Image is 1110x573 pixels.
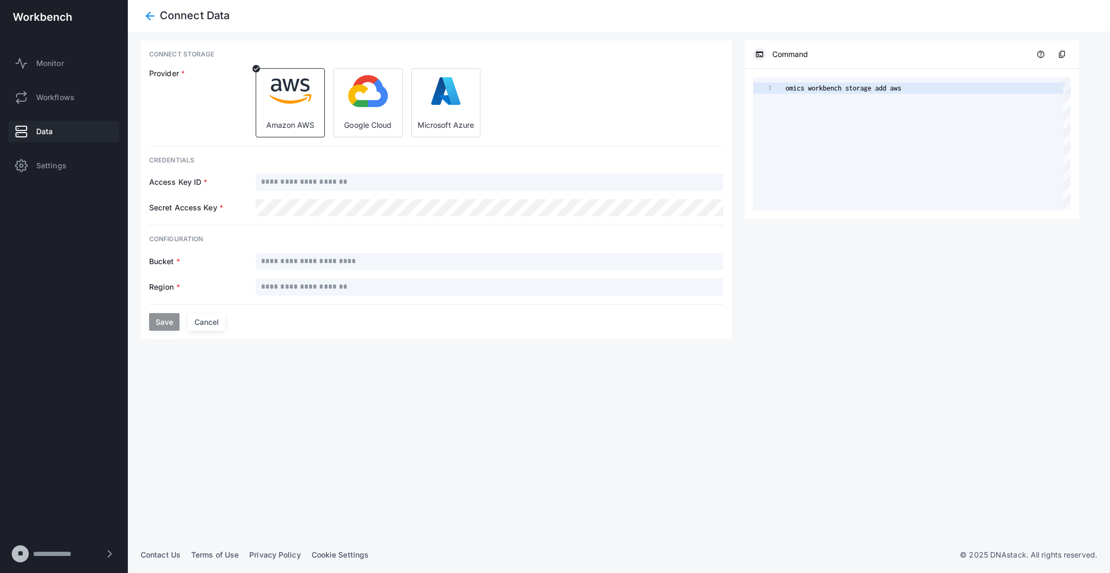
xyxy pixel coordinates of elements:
span: Workflows [36,92,75,103]
span: Region [149,282,174,291]
a: Cookie Settings [312,550,369,559]
button: Save [149,313,179,331]
a: Monitor [9,53,119,74]
a: Workflows [9,87,119,108]
a: Settings [9,155,119,176]
span: content_copy [1058,50,1066,59]
div: check [252,65,260,72]
textarea: Editor content;Press Alt+F1 for Accessibility Options. [786,83,786,94]
span: Bucket [149,257,174,266]
a: Terms of Use [191,550,239,559]
span: Access Key ID [149,177,201,186]
div: Provider [149,68,256,79]
span: help [1036,50,1045,59]
div: Google Cloud [344,120,391,130]
div: Connect Storage [149,49,723,60]
img: workbench-logo-white.svg [13,13,72,21]
span: Monitor [36,58,64,69]
span: Data [36,126,53,137]
p: © 2025 DNAstack. All rights reserved. [960,550,1097,560]
span: Settings [36,160,67,171]
span: omics workbench storage add aws [786,84,901,92]
a: Privacy Policy [249,550,300,559]
div: Credentials [149,155,723,166]
div: Save [156,317,173,326]
img: provider.name [347,75,389,107]
span: terminal [755,50,764,59]
div: Configuration [149,234,723,244]
div: Cancel [194,317,219,326]
img: provider.name [269,75,312,107]
span: Command [772,49,809,60]
div: Amazon AWS [266,120,315,130]
div: Connect Data [160,11,230,21]
a: Contact Us [141,550,181,559]
a: Data [9,121,119,142]
div: Microsoft Azure [418,120,475,130]
button: content_copy [1054,46,1071,63]
span: Secret Access Key [149,203,217,212]
button: Cancel [188,313,225,331]
img: provider.name [425,75,467,107]
button: help [1032,46,1049,63]
div: 1 [753,83,772,94]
